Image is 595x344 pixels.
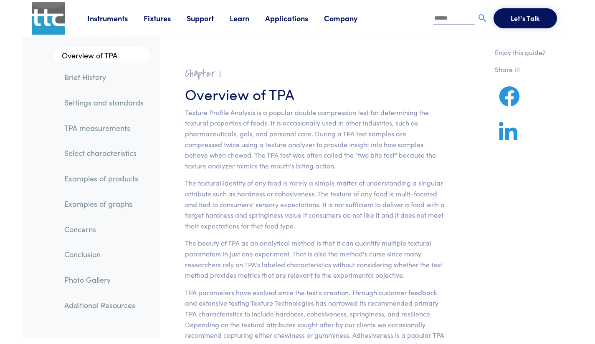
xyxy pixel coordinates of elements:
a: Share on LinkedIn [495,132,522,142]
a: Examples of products [58,169,150,188]
a: Additional Resources [58,296,150,315]
a: Support [187,13,230,23]
h2: Chapter I [185,67,445,80]
p: The textural identity of any food is rarely a simple matter of understanding a singular attribute... [185,178,445,231]
a: Settings and standards [58,93,150,112]
img: ttc_logo_1x1_v1.0.png [32,2,65,35]
a: Instruments [87,13,144,23]
a: Brief History [58,68,150,87]
a: Select characteristics [58,143,150,163]
a: Learn [230,13,265,23]
a: Conclusion [58,245,150,264]
a: TPA measurements [58,118,150,138]
p: Texture Profile Analysis is a popular double compression test for determining the textural proper... [185,107,445,171]
button: Let's Talk [494,8,557,28]
a: Examples of graphs [58,194,150,213]
a: Company [324,13,373,23]
p: Enjoy this guide? [495,47,546,58]
h3: Overview of TPA [185,83,445,104]
p: Share it! [495,64,546,75]
a: Photo Gallery [58,270,150,289]
a: Concerns [58,220,150,239]
a: Fixtures [144,13,187,23]
a: Overview of TPA [53,47,150,64]
a: Applications [265,13,324,23]
p: The beauty of TPA as an analytical method is that it can quantify multiple textural parameters in... [185,238,445,280]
